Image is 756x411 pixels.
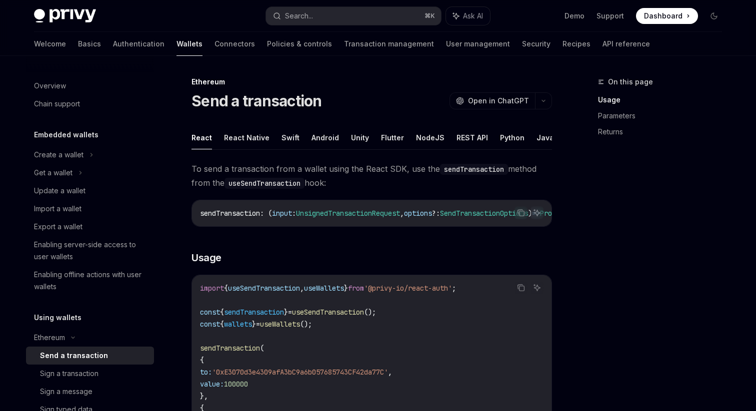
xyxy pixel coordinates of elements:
div: Send a transaction [40,350,108,362]
img: dark logo [34,9,96,23]
a: Parameters [598,108,730,124]
span: '@privy-io/react-auth' [364,284,452,293]
a: Welcome [34,32,66,56]
div: Ethereum [34,332,65,344]
div: Get a wallet [34,167,72,179]
span: : ( [260,209,272,218]
span: To send a transaction from a wallet using the React SDK, use the method from the hook: [191,162,552,190]
span: { [220,308,224,317]
span: wallets [224,320,252,329]
span: options [404,209,432,218]
div: Import a wallet [34,203,81,215]
div: Create a wallet [34,149,83,161]
button: Toggle dark mode [706,8,722,24]
span: }, [200,392,208,401]
a: Recipes [562,32,590,56]
span: input [272,209,292,218]
button: Open in ChatGPT [449,92,535,109]
span: { [220,320,224,329]
button: Search...⌘K [266,7,441,25]
a: API reference [602,32,650,56]
span: sendTransaction [224,308,284,317]
span: } [344,284,348,293]
span: value: [200,380,224,389]
span: '0xE3070d3e4309afA3bC9a6b057685743CF42da77C' [212,368,388,377]
span: useSendTransaction [228,284,300,293]
a: Update a wallet [26,182,154,200]
a: Support [596,11,624,21]
a: Enabling offline actions with user wallets [26,266,154,296]
button: React [191,126,212,149]
h1: Send a transaction [191,92,322,110]
span: to: [200,368,212,377]
h5: Embedded wallets [34,129,98,141]
a: Overview [26,77,154,95]
span: sendTransaction [200,209,260,218]
a: Basics [78,32,101,56]
span: useSendTransaction [292,308,364,317]
span: 100000 [224,380,248,389]
button: Copy the contents from the code block [514,206,527,219]
span: , [388,368,392,377]
span: Ask AI [463,11,483,21]
a: Transaction management [344,32,434,56]
span: { [200,356,204,365]
a: Wallets [176,32,202,56]
a: Sign a message [26,383,154,401]
span: const [200,320,220,329]
span: Usage [191,251,221,265]
a: Connectors [214,32,255,56]
div: Chain support [34,98,80,110]
span: Open in ChatGPT [468,96,529,106]
button: Java [536,126,554,149]
a: Security [522,32,550,56]
a: User management [446,32,510,56]
span: , [400,209,404,218]
span: useWallets [304,284,344,293]
div: Update a wallet [34,185,85,197]
button: Ask AI [530,206,543,219]
div: Search... [285,10,313,22]
span: , [300,284,304,293]
div: Overview [34,80,66,92]
button: Android [311,126,339,149]
button: Copy the contents from the code block [514,281,527,294]
a: Enabling server-side access to user wallets [26,236,154,266]
a: Usage [598,92,730,108]
button: Unity [351,126,369,149]
span: ; [452,284,456,293]
code: sendTransaction [440,164,508,175]
span: } [284,308,288,317]
a: Policies & controls [267,32,332,56]
div: Sign a message [40,386,92,398]
a: Dashboard [636,8,698,24]
div: Enabling offline actions with user wallets [34,269,148,293]
a: Export a wallet [26,218,154,236]
button: Ask AI [530,281,543,294]
a: Chain support [26,95,154,113]
a: Demo [564,11,584,21]
button: REST API [456,126,488,149]
span: from [348,284,364,293]
button: React Native [224,126,269,149]
span: ( [260,344,264,353]
a: Authentication [113,32,164,56]
span: { [224,284,228,293]
button: Flutter [381,126,404,149]
a: Returns [598,124,730,140]
a: Send a transaction [26,347,154,365]
button: Python [500,126,524,149]
div: Ethereum [191,77,552,87]
button: Ask AI [446,7,490,25]
div: Export a wallet [34,221,82,233]
span: ?: [432,209,440,218]
span: sendTransaction [200,344,260,353]
span: UnsignedTransactionRequest [296,209,400,218]
div: Sign a transaction [40,368,98,380]
div: Enabling server-side access to user wallets [34,239,148,263]
a: Import a wallet [26,200,154,218]
h5: Using wallets [34,312,81,324]
span: : [292,209,296,218]
span: import [200,284,224,293]
span: = [288,308,292,317]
